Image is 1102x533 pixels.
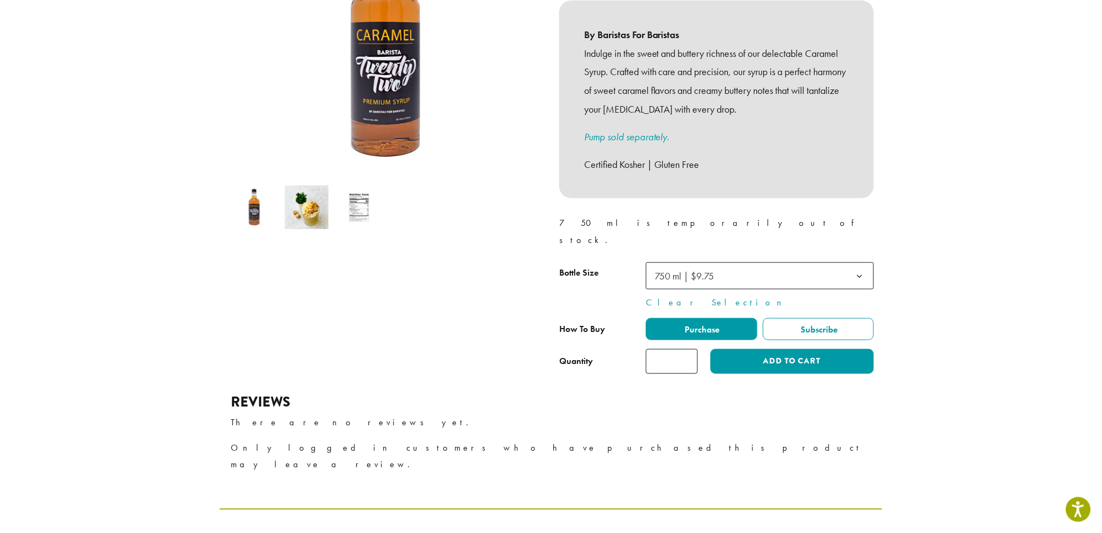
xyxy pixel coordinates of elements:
[799,324,838,335] span: Subscribe
[646,296,874,309] a: Clear Selection
[285,186,329,229] img: Barista 22 Caramel Syrup - Image 2
[646,262,874,289] span: 750 ml | $9.75
[584,155,849,174] p: Certified Kosher | Gluten Free
[559,355,593,368] div: Quantity
[337,186,381,229] img: Barista 22 Caramel Syrup - Image 3
[232,186,276,229] img: Barista 22 Caramel Syrup
[231,440,871,473] p: Only logged in customers who have purchased this product may leave a review.
[684,324,720,335] span: Purchase
[559,323,605,335] span: How To Buy
[559,265,646,281] label: Bottle Size
[559,215,874,248] p: 750 ml is temporarily out of stock.
[655,270,714,282] span: 750 ml | $9.75
[711,349,874,374] button: Add to cart
[646,349,698,374] input: Product quantity
[231,415,871,431] p: There are no reviews yet.
[584,130,670,143] a: Pump sold separately.
[584,25,849,44] b: By Baristas For Baristas
[584,44,849,119] p: Indulge in the sweet and buttery richness of our delectable Caramel Syrup. Crafted with care and ...
[651,265,725,287] span: 750 ml | $9.75
[231,394,871,410] h2: Reviews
